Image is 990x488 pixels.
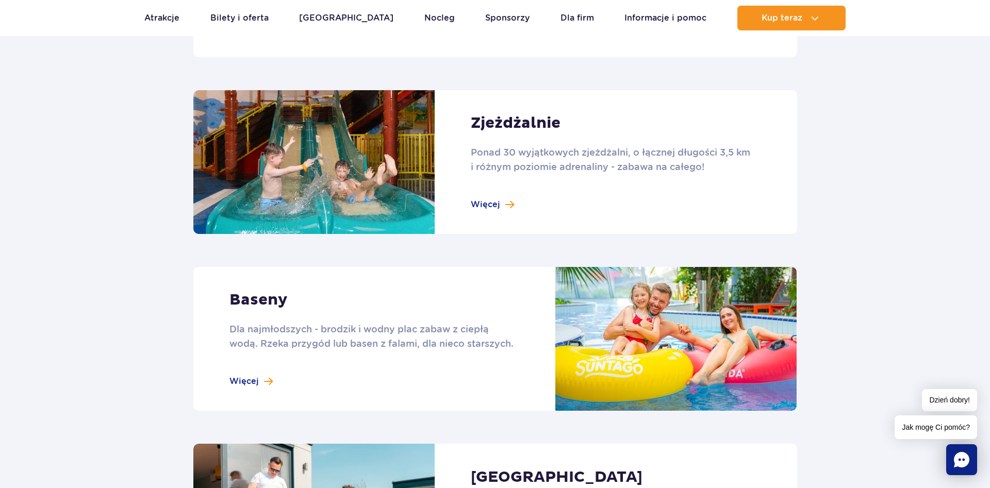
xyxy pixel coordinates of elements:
[210,6,269,30] a: Bilety i oferta
[560,6,594,30] a: Dla firm
[946,444,977,475] div: Chat
[424,6,455,30] a: Nocleg
[762,13,802,23] span: Kup teraz
[485,6,530,30] a: Sponsorzy
[144,6,179,30] a: Atrakcje
[624,6,706,30] a: Informacje i pomoc
[922,389,977,411] span: Dzień dobry!
[299,6,393,30] a: [GEOGRAPHIC_DATA]
[737,6,846,30] button: Kup teraz
[895,415,977,439] span: Jak mogę Ci pomóc?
